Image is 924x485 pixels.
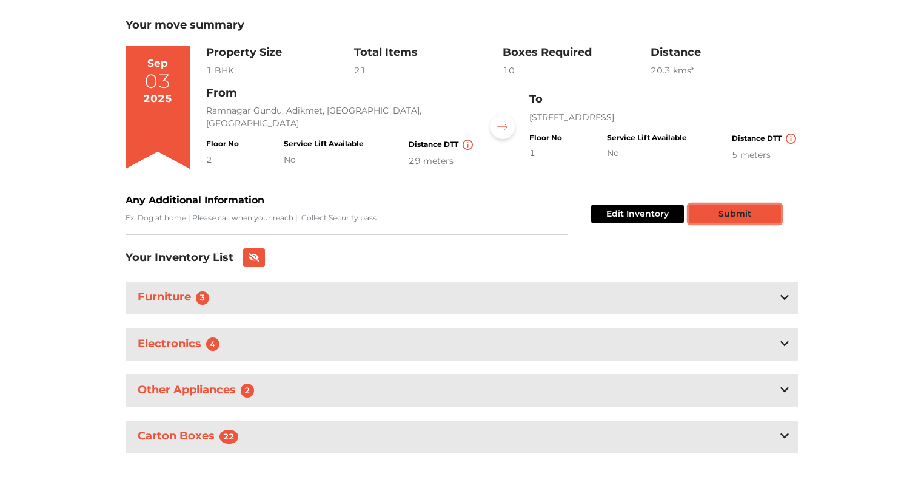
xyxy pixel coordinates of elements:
[651,64,798,77] div: 20.3 km s*
[206,64,354,77] div: 1 BHK
[591,205,684,223] button: Edit Inventory
[284,140,364,148] h4: Service Lift Available
[409,140,475,150] h4: Distance DTT
[354,46,502,59] h3: Total Items
[284,154,364,166] div: No
[147,56,168,72] div: Sep
[503,46,651,59] h3: Boxes Required
[126,251,233,265] h3: Your Inventory List
[529,93,798,106] h3: To
[196,291,209,305] span: 3
[206,46,354,59] h3: Property Size
[135,288,216,307] h3: Furniture
[409,155,475,168] div: 29 meters
[206,104,475,130] p: Ramnagar Gundu, Adikmet, [GEOGRAPHIC_DATA], [GEOGRAPHIC_DATA]
[529,134,562,142] h4: Floor No
[143,91,172,107] div: 2025
[219,430,238,443] span: 22
[732,149,798,161] div: 5 meters
[144,72,171,91] div: 03
[206,140,239,148] h4: Floor No
[135,381,261,400] h3: Other Appliances
[732,134,798,144] h4: Distance DTT
[206,337,219,351] span: 4
[607,134,687,142] h4: Service Lift Available
[651,46,798,59] h3: Distance
[529,147,562,160] div: 1
[529,111,798,124] p: [STREET_ADDRESS],
[689,205,781,223] button: Submit
[503,64,651,77] div: 10
[135,335,227,354] h3: Electronics
[241,384,254,397] span: 2
[135,427,246,446] h3: Carton Boxes
[126,194,264,206] b: Any Additional Information
[206,87,475,100] h3: From
[126,19,798,32] h3: Your move summary
[354,64,502,77] div: 21
[206,154,239,166] div: 2
[607,147,687,160] div: No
